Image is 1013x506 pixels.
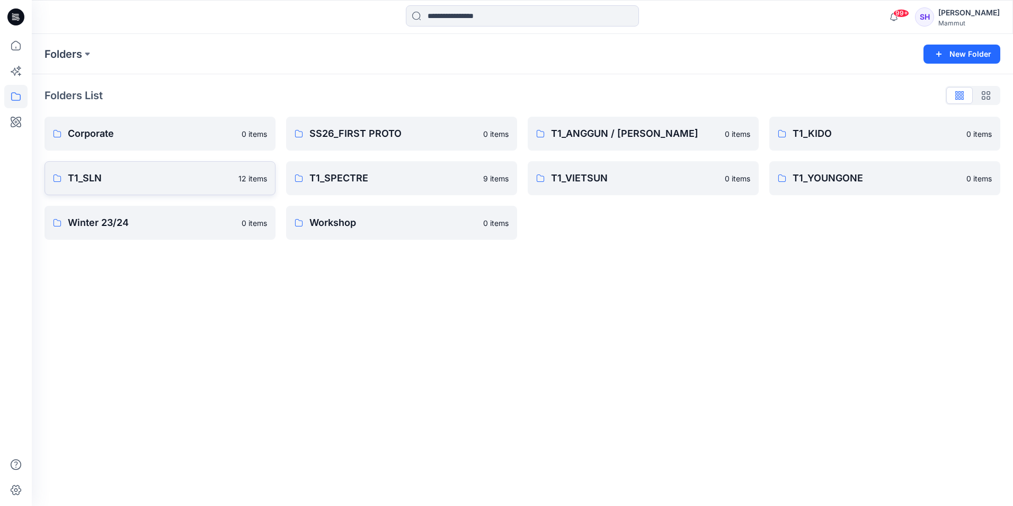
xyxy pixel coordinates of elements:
[528,117,759,151] a: T1_ANGGUN / [PERSON_NAME]0 items
[242,217,267,229] p: 0 items
[242,128,267,139] p: 0 items
[938,6,1000,19] div: [PERSON_NAME]
[68,171,232,186] p: T1_SLN
[45,88,103,103] p: Folders List
[551,126,718,141] p: T1_ANGGUN / [PERSON_NAME]
[725,128,750,139] p: 0 items
[966,128,992,139] p: 0 items
[551,171,718,186] p: T1_VIETSUN
[938,19,1000,27] div: Mammut
[966,173,992,184] p: 0 items
[793,171,960,186] p: T1_YOUNGONE
[286,206,517,240] a: Workshop0 items
[769,161,1000,195] a: T1_YOUNGONE0 items
[45,206,276,240] a: Winter 23/240 items
[286,161,517,195] a: T1_SPECTRE9 items
[915,7,934,27] div: SH
[309,126,477,141] p: SS26_FIRST PROTO
[725,173,750,184] p: 0 items
[793,126,960,141] p: T1_KIDO
[923,45,1000,64] button: New Folder
[68,215,235,230] p: Winter 23/24
[893,9,909,18] span: 99+
[45,117,276,151] a: Corporate0 items
[309,171,477,186] p: T1_SPECTRE
[238,173,267,184] p: 12 items
[45,161,276,195] a: T1_SLN12 items
[528,161,759,195] a: T1_VIETSUN0 items
[483,173,509,184] p: 9 items
[45,47,82,62] a: Folders
[68,126,235,141] p: Corporate
[483,128,509,139] p: 0 items
[769,117,1000,151] a: T1_KIDO0 items
[286,117,517,151] a: SS26_FIRST PROTO0 items
[309,215,477,230] p: Workshop
[483,217,509,229] p: 0 items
